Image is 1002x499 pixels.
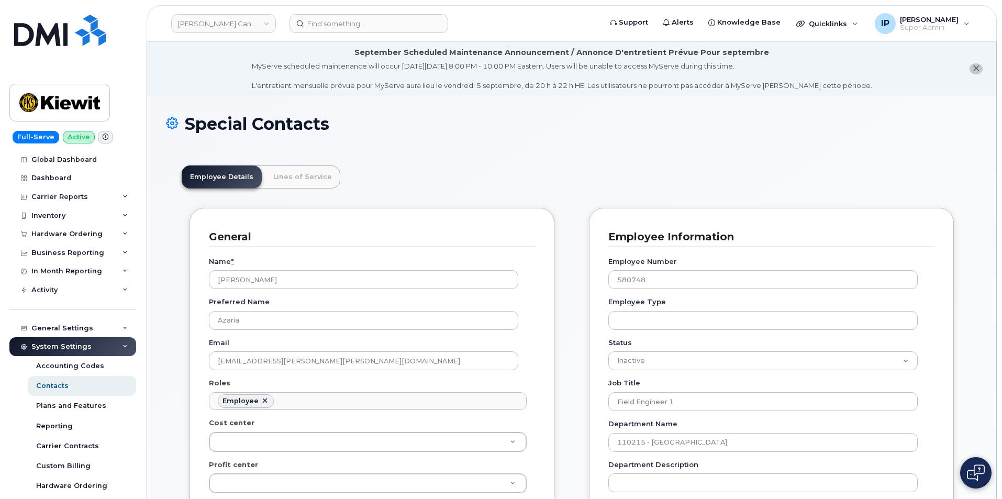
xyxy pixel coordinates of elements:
[967,464,985,481] img: Open chat
[209,418,254,428] label: Cost center
[608,338,632,348] label: Status
[608,297,666,307] label: Employee Type
[265,165,340,188] a: Lines of Service
[970,63,983,74] button: close notification
[209,338,229,348] label: Email
[252,61,872,91] div: MyServe scheduled maintenance will occur [DATE][DATE] 8:00 PM - 10:00 PM Eastern. Users will be u...
[209,460,258,470] label: Profit center
[608,419,677,429] label: Department Name
[608,257,677,267] label: Employee Number
[222,397,259,405] div: Employee
[608,378,640,388] label: Job Title
[608,460,698,470] label: Department Description
[209,257,233,267] label: Name
[209,297,270,307] label: Preferred Name
[166,115,977,133] h1: Special Contacts
[182,165,262,188] a: Employee Details
[209,230,527,244] h3: General
[608,230,927,244] h3: Employee Information
[231,257,233,265] abbr: required
[209,378,230,388] label: Roles
[354,47,769,58] div: September Scheduled Maintenance Announcement / Annonce D'entretient Prévue Pour septembre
